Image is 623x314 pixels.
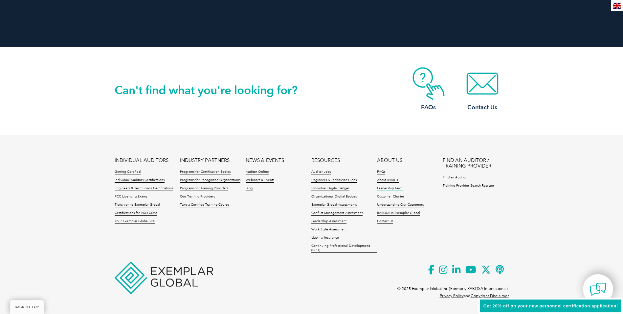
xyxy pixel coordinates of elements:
a: Organizational Digital Badges [311,195,357,199]
img: contact-email.webp [456,67,509,100]
span: Get 20% off on your new personnel certification application! [483,303,618,308]
a: Find an Auditor [443,175,467,180]
a: Conflict Management Assessment [311,211,363,216]
a: FAQs [402,67,455,112]
a: Engineers & Technicians Certifications [115,186,173,191]
a: BACK TO TOP [10,300,44,314]
a: Liability Insurance [311,236,339,240]
img: contact-faq.webp [402,67,455,100]
a: RABQSA is Exemplar Global [377,211,420,216]
a: Understanding Our Customers [377,203,424,207]
a: Privacy Policy [440,294,464,298]
a: NEWS & EVENTS [246,158,284,163]
a: Leadership Assessment [311,219,346,224]
a: Engineers & Technicians Jobs [311,178,357,183]
a: Training Provider Search Register [443,184,494,188]
a: Individual Digital Badges [311,186,349,191]
a: Exemplar Global Assessments [311,203,357,207]
a: Continuing Professional Development (CPD) [311,244,377,253]
p: and [440,292,509,300]
a: ABOUT US [377,158,402,163]
a: Contact Us [377,219,393,224]
a: Programs for Certification Bodies [180,170,231,174]
a: INDIVIDUAL AUDITORS [115,158,168,163]
a: FCC Licensing Exams [115,195,147,199]
img: Exemplar Global [115,262,213,294]
img: contact-chat.png [590,281,606,298]
a: Contact Us [456,67,509,112]
a: Auditor Online [246,170,269,174]
a: Leadership Team [377,186,403,191]
a: Certifications for ASQ CQAs [115,211,157,216]
a: Auditor Jobs [311,170,331,174]
a: Programs for Recognized Organizations [180,178,240,183]
a: INDUSTRY PARTNERS [180,158,230,163]
a: Individual Auditors Certifications [115,178,165,183]
a: About iNARTE [377,178,399,183]
img: en [613,3,621,9]
a: Your Exemplar Global ROI [115,219,155,224]
h3: FAQs [402,103,455,112]
a: RESOURCES [311,158,340,163]
a: Copyright Disclaimer [471,294,509,298]
a: Customer Charter [377,195,404,199]
p: © 2025 Exemplar Global Inc (Formerly RABQSA International). [397,285,509,292]
a: Webinars & Events [246,178,274,183]
a: Work Style Assessment [311,227,346,232]
a: Our Training Providers [180,195,215,199]
a: FAQs [377,170,385,174]
h2: Can't find what you're looking for? [115,85,312,95]
a: Transition to Exemplar Global [115,203,160,207]
h3: Contact Us [456,103,509,112]
a: Take a Certified Training Course [180,203,229,207]
a: FIND AN AUDITOR / TRAINING PROVIDER [443,158,508,169]
a: Blog [246,186,253,191]
a: Getting Certified [115,170,141,174]
a: Programs for Training Providers [180,186,228,191]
